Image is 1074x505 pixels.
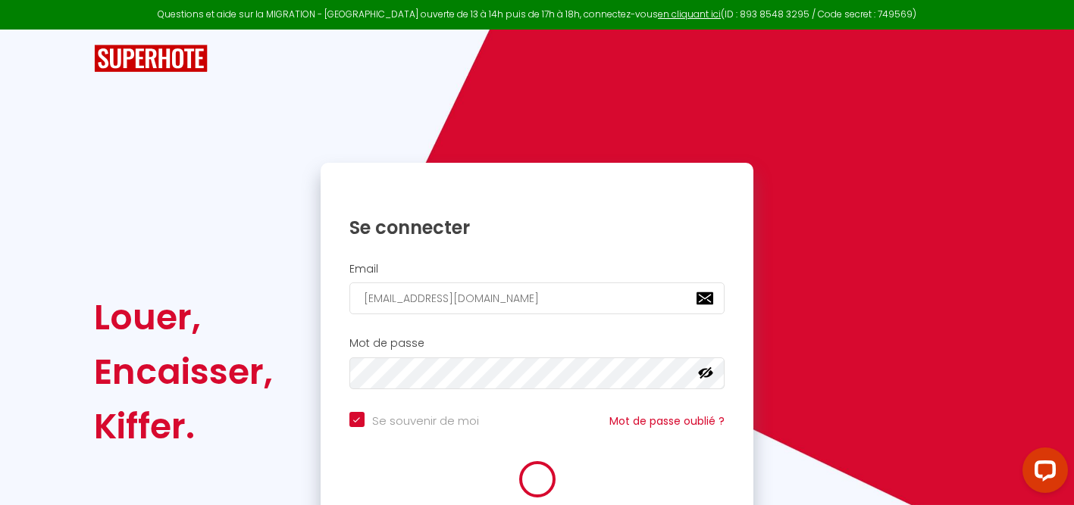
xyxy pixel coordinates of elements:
[609,413,725,429] a: Mot de passe oublié ?
[94,344,273,399] div: Encaisser,
[349,282,725,314] input: Ton Email
[349,337,725,350] h2: Mot de passe
[94,399,273,454] div: Kiffer.
[658,8,721,20] a: en cliquant ici
[349,263,725,276] h2: Email
[94,45,208,73] img: SuperHote logo
[349,216,725,239] h1: Se connecter
[1010,441,1074,505] iframe: LiveChat chat widget
[94,290,273,344] div: Louer,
